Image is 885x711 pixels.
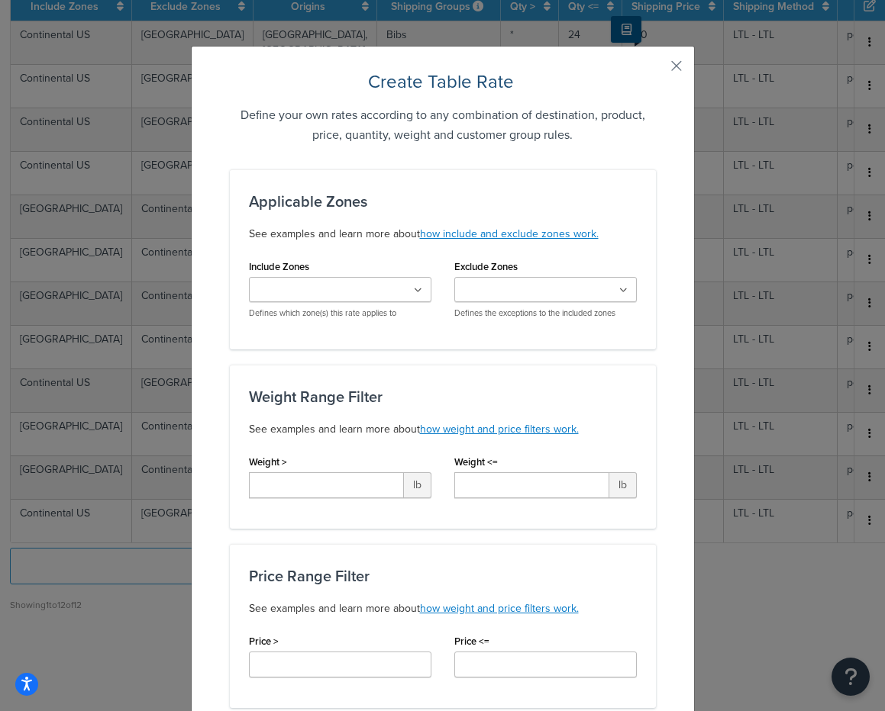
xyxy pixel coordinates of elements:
h3: Price Range Filter [249,568,637,584]
a: how weight and price filters work. [420,600,579,616]
h5: Define your own rates according to any combination of destination, product, price, quantity, weig... [230,105,656,145]
p: Defines which zone(s) this rate applies to [249,307,431,319]
span: lb [609,472,637,498]
h3: Weight Range Filter [249,388,637,405]
label: Include Zones [249,261,309,272]
label: Price <= [454,635,489,647]
label: Exclude Zones [454,261,518,272]
span: lb [404,472,431,498]
h3: Applicable Zones [249,193,637,210]
a: how weight and price filters work. [420,421,579,437]
label: Price > [249,635,279,647]
p: See examples and learn more about [249,225,637,243]
label: Weight > [249,456,287,468]
p: See examples and learn more about [249,600,637,618]
p: Defines the exceptions to the included zones [454,307,637,319]
a: how include and exclude zones work. [420,226,599,242]
p: See examples and learn more about [249,420,637,439]
label: Weight <= [454,456,498,468]
h2: Create Table Rate [230,69,656,94]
